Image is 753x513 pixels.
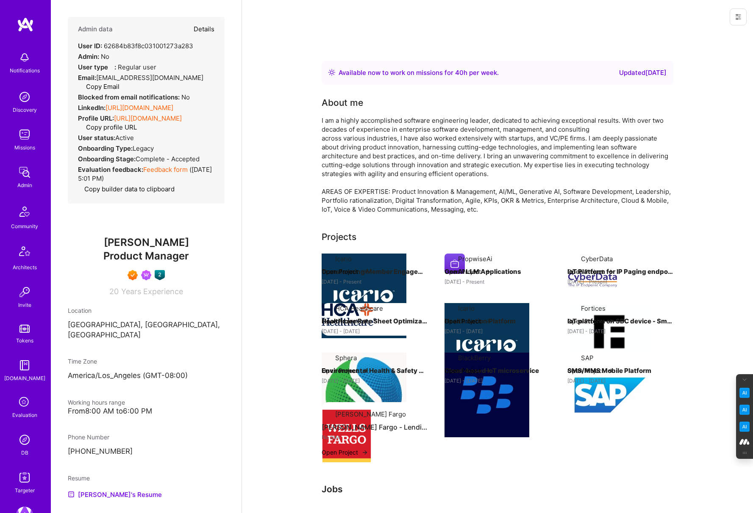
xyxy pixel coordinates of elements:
img: Company logo [445,353,529,437]
img: arrow-right [607,367,614,374]
img: arrow-right [484,318,491,325]
h4: Environmental Health & Safety SaaS on Azure [322,365,428,376]
h4: SMS/MMS Mobile Platform [567,365,673,376]
strong: User type : [78,63,116,71]
h4: Transforming Member Engagement with LLM-Based Insights & Outreach Strategy – Icario Health [322,266,428,277]
strong: Admin: [78,52,99,61]
img: arrow-right [361,318,368,325]
div: [DATE] - [DATE] [567,327,673,336]
img: Email Tone Analyzer icon [739,405,750,415]
img: Jargon Buster icon [739,422,750,432]
div: Available now to work on missions for h per week . [339,68,499,78]
button: Open Project [567,317,614,325]
div: Icario [335,254,352,263]
button: Open Project [322,366,368,375]
div: Missions [14,143,35,152]
img: Company logo [322,353,406,437]
button: Copy profile URL [80,123,137,132]
a: Feedback form [143,165,188,174]
span: [PERSON_NAME] [68,236,225,249]
h4: [PERSON_NAME] Fargo - Lending Portal [322,422,428,433]
strong: User ID: [78,42,102,50]
span: Complete - Accepted [136,155,200,163]
div: Targeter [15,486,35,495]
i: icon Copy [78,186,84,193]
button: Open Project [322,267,368,276]
img: arrow-right [361,268,368,275]
strong: Onboarding Stage: [78,155,136,163]
strong: Email: [78,74,96,82]
div: [PERSON_NAME] Fargo [335,410,406,419]
img: bell [16,49,33,66]
div: [DATE] - Present [322,277,428,286]
button: Open Project [567,366,614,375]
div: SAP [581,353,594,362]
h3: Jobs [322,484,673,494]
div: [DOMAIN_NAME] [4,374,45,383]
div: Icario [458,304,475,313]
div: Notifications [10,66,40,75]
button: Open Project [445,366,491,375]
h4: IoT Platform for IP Paging endpoints - Requirements & Architecture [567,266,673,277]
img: Community [14,201,35,222]
img: guide book [16,357,33,374]
span: 40 [455,69,464,77]
button: Open Project [322,317,368,325]
span: 20 [109,287,119,296]
div: ( [DATE] 5:01 PM ) [78,165,214,183]
img: arrow-right [361,367,368,374]
h4: Health Action Platform [445,316,550,327]
div: About me [322,97,363,109]
h4: GenAI LLM Applications [445,266,550,277]
div: Community [11,222,38,231]
span: Resume [68,474,90,482]
div: Architects [13,263,37,272]
div: [DATE] - [DATE] [567,376,673,385]
h4: IoT platform on SBC device - Smart Entry System for multi-tenant communities [567,316,673,327]
strong: Evaluation feedback: [78,165,143,174]
a: [URL][DOMAIN_NAME] [106,104,173,112]
img: Skill Targeter [16,469,33,486]
img: teamwork [16,126,33,143]
div: [DATE] - [DATE] [322,376,428,385]
h4: Admin data [78,25,113,33]
div: HCA Healthcare [335,304,383,313]
div: [DATE] - Present [567,277,673,286]
img: arrow-right [607,268,614,275]
h4: Cloud-based IoT microservice [445,365,550,376]
strong: Blocked from email notifications: [78,93,181,101]
div: Sphera [335,353,357,362]
span: [EMAIL_ADDRESS][DOMAIN_NAME] [96,74,203,82]
div: Admin [17,181,32,190]
img: arrow-right [607,318,614,325]
span: Years Experience [121,287,183,296]
img: Architects [14,243,35,263]
img: Company logo [322,254,406,338]
a: [PERSON_NAME]'s Resume [68,489,162,499]
span: legacy [133,144,154,152]
strong: Onboarding Type: [78,144,133,152]
div: Fortices [581,304,606,313]
img: Been on Mission [141,270,151,280]
div: CyberData [581,254,613,263]
div: No [78,52,109,61]
div: Projects [322,231,356,243]
div: Regular user [78,63,156,72]
button: Copy builder data to clipboard [78,185,175,193]
img: Company logo [322,303,376,326]
button: Details [194,17,214,41]
a: [URL][DOMAIN_NAME] [114,114,182,122]
img: Availability [328,69,335,76]
i: icon Copy [80,84,86,90]
span: Time Zone [68,358,97,365]
img: Exceptional A.Teamer [128,270,138,280]
img: Company logo [567,254,622,308]
i: icon SelectionTeam [17,394,33,411]
img: logo [17,17,34,32]
img: Company logo [567,353,652,437]
img: arrow-right [484,268,491,275]
div: Evaluation [12,411,37,419]
div: Invite [18,301,31,309]
button: Open Project [445,317,491,325]
img: Company logo [322,409,372,463]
